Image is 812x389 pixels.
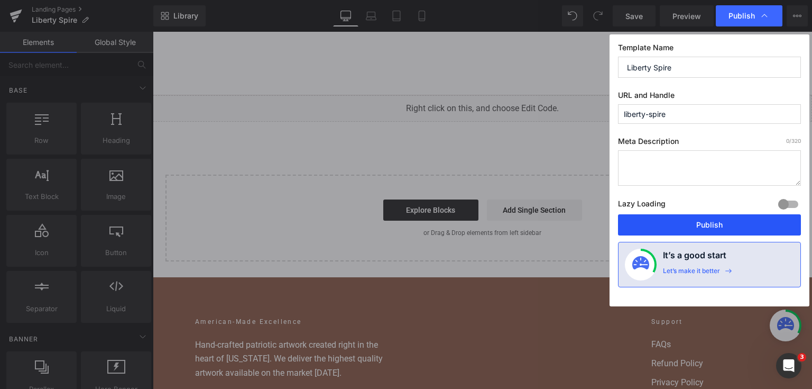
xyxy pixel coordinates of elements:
a: Privacy Policy [499,345,617,357]
h2: Support [499,285,617,296]
span: Publish [728,11,755,21]
div: Let’s make it better [663,267,720,281]
label: URL and Handle [618,91,801,104]
a: FAQs [499,306,617,319]
label: Template Name [618,43,801,57]
h2: American-Made Excellence [42,285,243,296]
p: Hand-crafted patriotic artwork created right in the heart of [US_STATE]. We deliver the highest q... [42,306,243,348]
h4: It’s a good start [663,249,726,267]
a: Add Single Section [334,168,429,189]
label: Lazy Loading [618,197,666,214]
button: Publish [618,214,801,236]
img: onboarding-status.svg [632,256,649,273]
label: Meta Description [618,137,801,150]
span: 3 [798,353,806,361]
a: Explore Blocks [230,168,326,189]
span: /320 [786,138,801,144]
span: 0 [786,138,789,144]
p: or Drag & Drop elements from left sidebar [30,197,630,205]
iframe: Intercom live chat [776,353,801,378]
a: Refund Policy [499,325,617,338]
